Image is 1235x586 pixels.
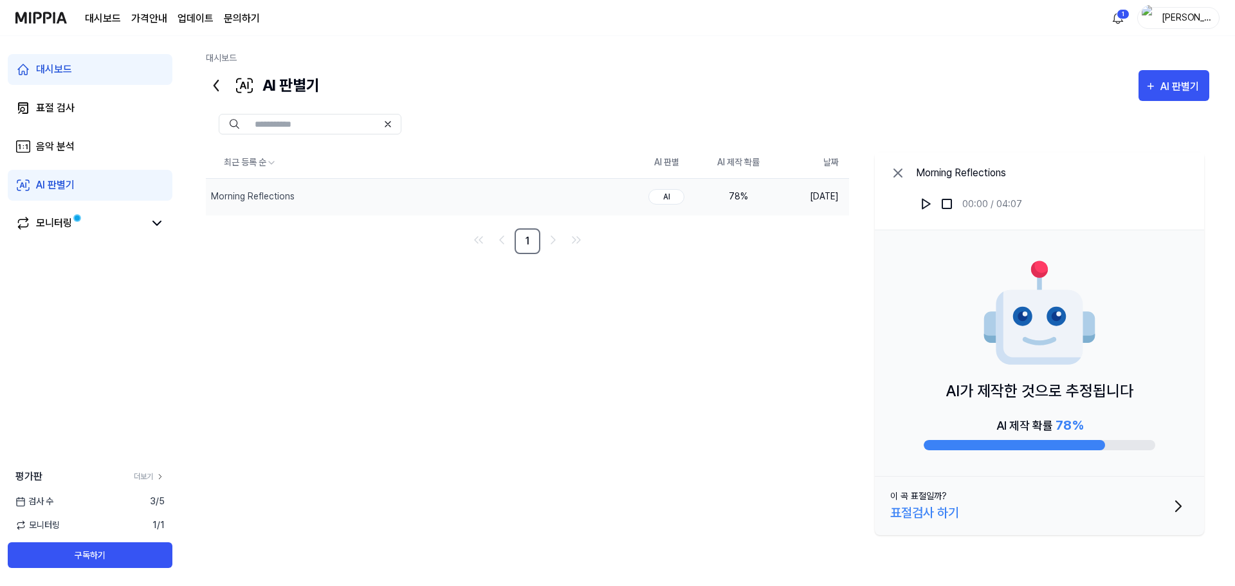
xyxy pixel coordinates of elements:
div: Morning Reflections [211,190,295,203]
button: AI 판별기 [1139,70,1209,101]
a: 업데이트 [178,11,214,26]
span: 1 / 1 [152,518,165,532]
a: 더보기 [134,471,165,482]
a: 대시보드 [206,53,237,63]
div: AI 제작 확률 [996,416,1083,435]
a: 모니터링 [15,215,144,231]
a: Go to next page [543,230,563,250]
a: 대시보드 [8,54,172,85]
a: AI 판별기 [8,170,172,201]
img: Search [230,119,239,129]
div: AI [648,189,684,205]
div: 음악 분석 [36,139,75,154]
div: 1 [1117,9,1130,19]
img: profile [1142,5,1157,31]
a: Go to previous page [491,230,512,250]
span: 78 % [1056,417,1083,433]
span: 평가판 [15,469,42,484]
nav: pagination [206,228,849,254]
button: 구독하기 [8,542,172,568]
a: Go to first page [468,230,489,250]
img: play [920,197,933,210]
div: 이 곡 표절일까? [890,490,947,503]
div: 78 % [713,190,764,203]
div: 표절검사 하기 [890,503,959,522]
td: [DATE] [774,178,849,215]
img: stop [940,197,953,210]
div: 대시보드 [36,62,72,77]
button: 이 곡 표절일까?표절검사 하기 [875,477,1204,535]
button: 알림1 [1108,8,1128,28]
span: 검사 수 [15,495,53,508]
a: 대시보드 [85,11,121,26]
th: AI 제작 확률 [702,147,774,178]
a: 표절 검사 [8,93,172,124]
a: 문의하기 [224,11,260,26]
span: 3 / 5 [150,495,165,508]
a: 음악 분석 [8,131,172,162]
a: Go to last page [566,230,587,250]
a: 1 [515,228,540,254]
div: [PERSON_NAME] [1161,10,1211,24]
span: 모니터링 [15,518,60,532]
button: profile[PERSON_NAME] [1137,7,1220,29]
div: 표절 검사 [36,100,75,116]
div: Morning Reflections [916,165,1022,181]
img: 알림 [1110,10,1126,26]
div: 00:00 / 04:07 [962,197,1022,211]
img: AI [982,256,1097,372]
a: 가격안내 [131,11,167,26]
th: 날짜 [774,147,849,178]
th: AI 판별 [630,147,702,178]
div: 모니터링 [36,215,72,231]
div: AI 판별기 [1160,78,1203,95]
p: AI가 제작한 것으로 추정됩니다 [946,380,1133,403]
div: AI 판별기 [36,178,75,193]
div: AI 판별기 [206,70,320,101]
